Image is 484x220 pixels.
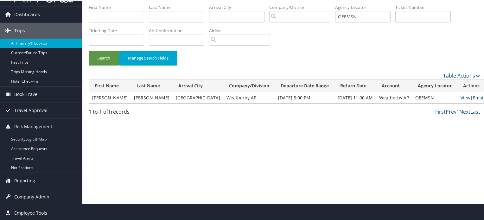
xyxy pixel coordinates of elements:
a: 1 [456,108,459,115]
td: [PERSON_NAME] [89,91,131,103]
label: Agency Locator [335,3,395,10]
span: 1 [108,108,111,115]
th: Account: activate to sort column ascending [376,79,412,91]
span: Trips [14,22,25,38]
a: Table Actions [443,72,480,79]
label: Air Confirmation [149,27,209,33]
th: First Name: activate to sort column descending [89,79,131,91]
td: OEEMSN [412,91,457,103]
a: First [435,108,446,115]
th: Agency Locator: activate to sort column ascending [412,79,457,91]
button: Search [89,50,119,65]
button: Manage Search Fields [119,50,177,65]
td: Weatherby AP [376,91,412,103]
span: Travel Approval [14,102,48,118]
span: Book Travel [14,86,39,102]
th: Return Date: activate to sort column ascending [334,79,376,91]
label: First Name [89,3,149,10]
th: Arrival City: activate to sort column ascending [173,79,223,91]
th: Last Name: activate to sort column ascending [131,79,173,91]
th: Company/Division [223,79,275,91]
a: Prev [446,108,456,115]
td: [PERSON_NAME] [131,91,173,103]
td: [GEOGRAPHIC_DATA] [173,91,223,103]
td: [DATE] 5:00 PM [275,91,334,103]
span: Dashboards [14,6,40,22]
label: Last Name [149,3,209,10]
a: View [461,94,470,100]
span: Company Admin [14,188,49,204]
td: [DATE] 11:00 AM [334,91,376,103]
span: Risk Management [14,118,52,134]
span: Reporting [14,172,35,188]
label: Ticketing Date [89,27,149,33]
td: Weatherby AP [223,91,275,103]
label: Airline [209,27,275,33]
a: Last [470,108,480,115]
label: Company/Division [269,3,335,10]
label: Ticket Number [395,3,455,10]
label: Arrival City [209,3,269,10]
div: 1 to 1 of records [89,107,180,118]
th: Departure Date Range: activate to sort column ascending [275,79,334,91]
a: Next [459,108,470,115]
